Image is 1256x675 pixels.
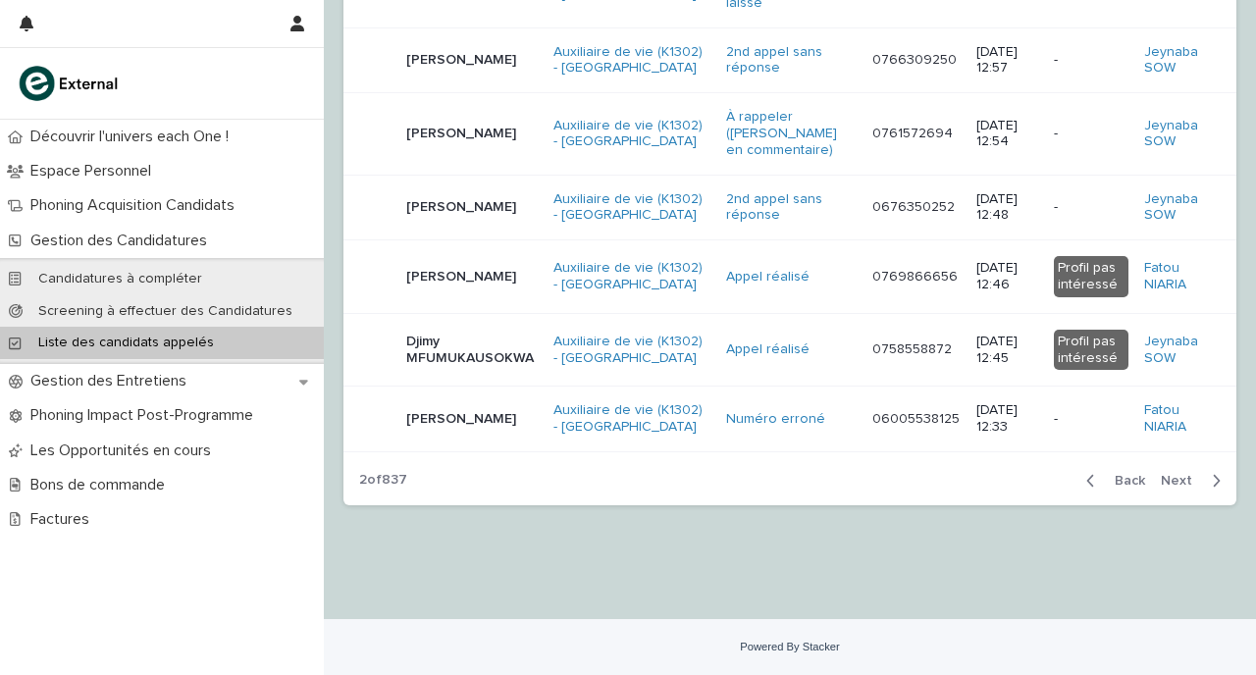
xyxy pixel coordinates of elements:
p: [DATE] 12:33 [976,402,1038,436]
button: Back [1071,472,1153,490]
p: [DATE] 12:48 [976,191,1038,225]
p: Liste des candidats appelés [23,335,230,351]
p: 0758558872 [872,337,956,358]
tr: [PERSON_NAME]Auxiliaire de vie (K1302) - [GEOGRAPHIC_DATA] À rappeler ([PERSON_NAME] en commentai... [343,93,1236,175]
p: [DATE] 12:57 [976,44,1038,78]
p: Candidatures à compléter [23,271,218,287]
a: Auxiliaire de vie (K1302) - [GEOGRAPHIC_DATA] [553,44,709,78]
p: Factures [23,510,105,529]
p: 0676350252 [872,195,959,216]
p: 0761572694 [872,122,957,142]
a: 2nd appel sans réponse [726,191,857,225]
a: Fatou NIARIA [1144,402,1205,436]
a: Jeynaba SOW [1144,118,1205,151]
p: Gestion des Candidatures [23,232,223,250]
p: - [1054,52,1128,69]
p: Phoning Impact Post-Programme [23,406,269,425]
a: Appel réalisé [726,341,810,358]
div: Profil pas intéressé [1054,256,1128,297]
p: 0769866656 [872,265,962,286]
tr: Djimy MFUMUKAUSOKWAAuxiliaire de vie (K1302) - [GEOGRAPHIC_DATA] Appel réalisé 075855887207585588... [343,313,1236,387]
a: Fatou NIARIA [1144,260,1205,293]
p: Espace Personnel [23,162,167,181]
p: - [1054,126,1128,142]
p: - [1054,411,1128,428]
p: 0766309250 [872,48,961,69]
p: [PERSON_NAME] [406,126,516,142]
a: Numéro erroné [726,411,825,428]
p: 2 of 837 [343,456,423,504]
p: [PERSON_NAME] [406,269,516,286]
p: - [1054,199,1128,216]
p: Screening à effectuer des Candidatures [23,303,308,320]
a: À rappeler ([PERSON_NAME] en commentaire) [726,109,857,158]
a: Jeynaba SOW [1144,334,1205,367]
p: Bons de commande [23,476,181,494]
tr: [PERSON_NAME]Auxiliaire de vie (K1302) - [GEOGRAPHIC_DATA] Appel réalisé 07698666560769866656 [DA... [343,240,1236,314]
a: Jeynaba SOW [1144,44,1205,78]
span: Next [1161,474,1204,488]
p: Les Opportunités en cours [23,441,227,460]
span: Back [1103,474,1145,488]
p: [PERSON_NAME] [406,52,516,69]
a: Powered By Stacker [740,641,839,652]
a: Auxiliaire de vie (K1302) - [GEOGRAPHIC_DATA] [553,334,709,367]
p: [PERSON_NAME] [406,199,516,216]
p: [DATE] 12:46 [976,260,1038,293]
p: [DATE] 12:45 [976,334,1038,367]
a: Auxiliaire de vie (K1302) - [GEOGRAPHIC_DATA] [553,402,709,436]
a: 2nd appel sans réponse [726,44,857,78]
div: Profil pas intéressé [1054,330,1128,371]
button: Next [1153,472,1236,490]
p: 06005538125 [872,407,964,428]
p: Gestion des Entretiens [23,372,202,390]
a: Appel réalisé [726,269,810,286]
p: [PERSON_NAME] [406,411,516,428]
a: Auxiliaire de vie (K1302) - [GEOGRAPHIC_DATA] [553,191,709,225]
a: Auxiliaire de vie (K1302) - [GEOGRAPHIC_DATA] [553,118,709,151]
tr: [PERSON_NAME]Auxiliaire de vie (K1302) - [GEOGRAPHIC_DATA] Numéro erroné 0600553812506005538125 [... [343,387,1236,452]
p: Phoning Acquisition Candidats [23,196,250,215]
tr: [PERSON_NAME]Auxiliaire de vie (K1302) - [GEOGRAPHIC_DATA] 2nd appel sans réponse 067635025206763... [343,175,1236,240]
img: bc51vvfgR2QLHU84CWIQ [16,64,124,103]
p: Découvrir l'univers each One ! [23,128,244,146]
p: [DATE] 12:54 [976,118,1038,151]
tr: [PERSON_NAME]Auxiliaire de vie (K1302) - [GEOGRAPHIC_DATA] 2nd appel sans réponse 076630925007663... [343,27,1236,93]
p: Djimy MFUMUKAUSOKWA [406,334,538,367]
a: Jeynaba SOW [1144,191,1205,225]
a: Auxiliaire de vie (K1302) - [GEOGRAPHIC_DATA] [553,260,709,293]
